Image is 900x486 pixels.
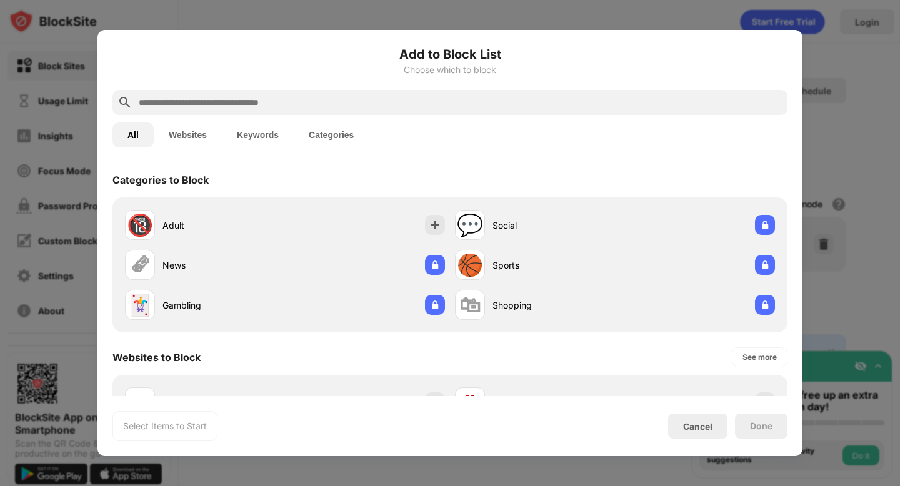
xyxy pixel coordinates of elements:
div: 🔞 [127,212,153,238]
div: News [162,259,285,272]
div: Websites to Block [112,351,201,364]
div: 🏀 [457,252,483,278]
div: 🗞 [129,252,151,278]
button: Keywords [222,122,294,147]
div: Categories to Block [112,174,209,186]
div: Select Items to Start [123,420,207,432]
div: Choose which to block [112,65,787,75]
div: Adult [162,219,285,232]
img: favicons [132,395,147,410]
div: 🃏 [127,292,153,318]
button: Categories [294,122,369,147]
div: [DOMAIN_NAME] [162,396,285,409]
h6: Add to Block List [112,45,787,64]
div: See more [742,351,777,364]
div: Social [492,219,615,232]
button: All [112,122,154,147]
div: Gambling [162,299,285,312]
div: Shopping [492,299,615,312]
div: 💬 [457,212,483,238]
button: Websites [154,122,222,147]
img: favicons [462,395,477,410]
div: Done [750,421,772,431]
div: Sports [492,259,615,272]
div: Cancel [683,421,712,432]
div: [DOMAIN_NAME] [492,396,615,409]
img: search.svg [117,95,132,110]
div: 🛍 [459,292,481,318]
